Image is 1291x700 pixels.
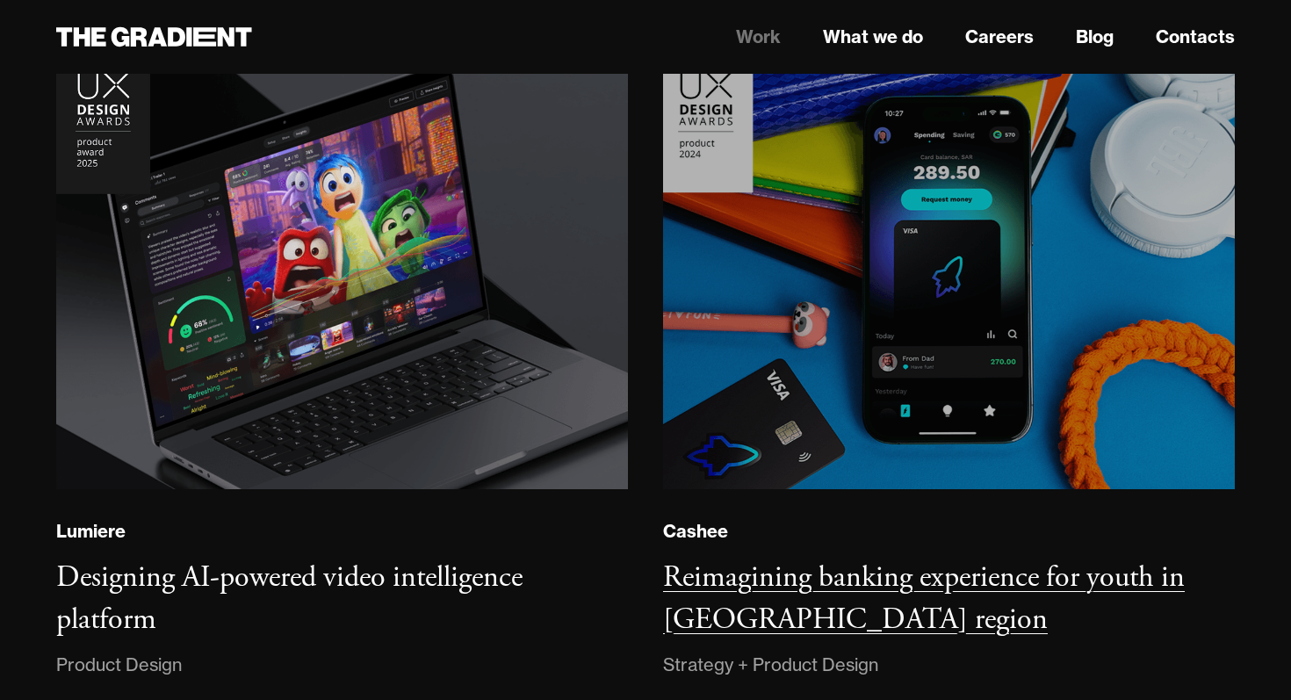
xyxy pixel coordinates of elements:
[56,651,182,679] div: Product Design
[663,559,1185,639] h3: Reimagining banking experience for youth in [GEOGRAPHIC_DATA] region
[736,24,781,50] a: Work
[56,559,523,639] h3: Designing AI-powered video intelligence platform
[1076,24,1114,50] a: Blog
[965,24,1034,50] a: Careers
[1156,24,1235,50] a: Contacts
[823,24,923,50] a: What we do
[56,520,126,543] div: Lumiere
[663,520,728,543] div: Cashee
[663,651,878,679] div: Strategy + Product Design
